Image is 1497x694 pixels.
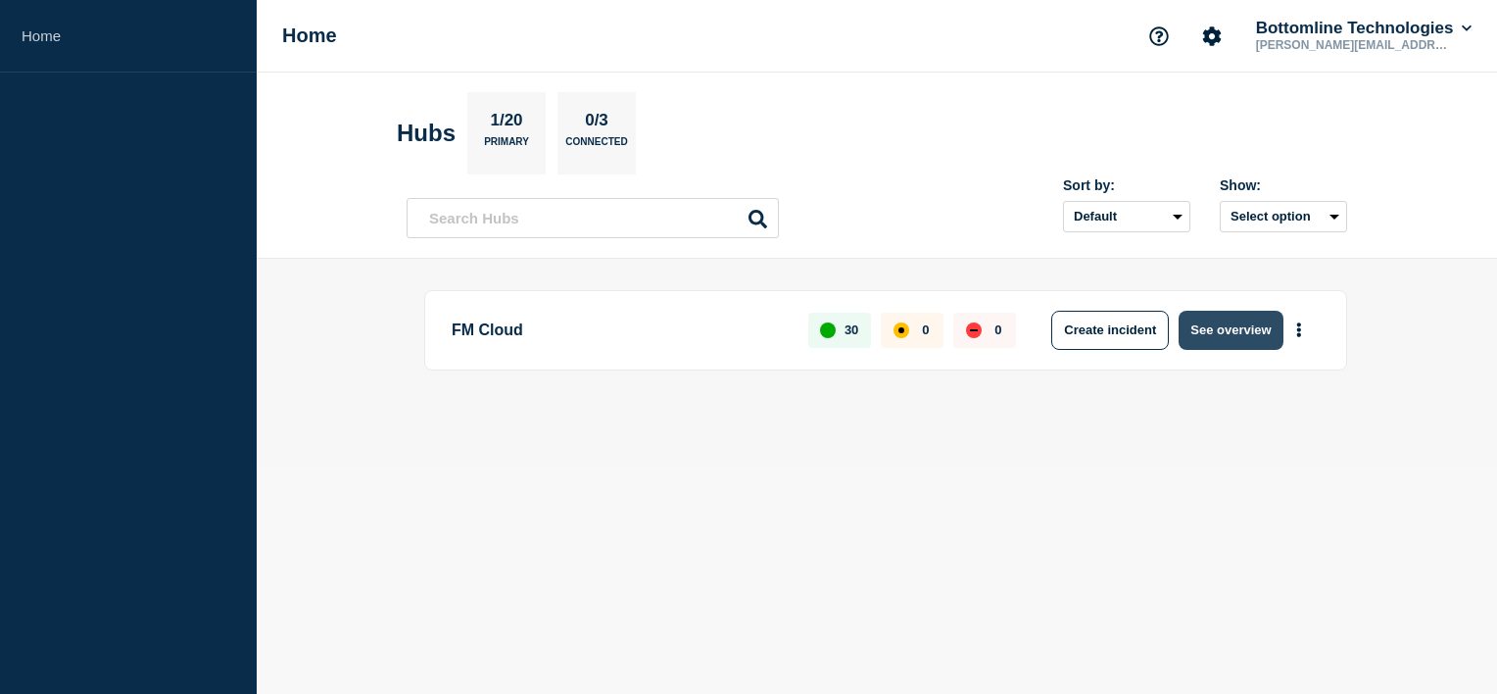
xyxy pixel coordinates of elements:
button: More actions [1286,312,1312,348]
p: 0/3 [578,111,616,136]
p: Primary [484,136,529,157]
h1: Home [282,25,337,47]
h2: Hubs [397,120,456,147]
div: Sort by: [1063,177,1190,193]
button: Bottomline Technologies [1252,19,1475,38]
div: down [966,322,982,338]
p: Connected [565,136,627,157]
p: 1/20 [483,111,530,136]
div: up [820,322,836,338]
button: Support [1138,16,1180,57]
button: Account settings [1191,16,1232,57]
p: 0 [922,322,929,337]
p: 0 [994,322,1001,337]
input: Search Hubs [407,198,779,238]
p: [PERSON_NAME][EMAIL_ADDRESS][DOMAIN_NAME] [1252,38,1456,52]
p: FM Cloud [452,311,786,350]
div: affected [893,322,909,338]
p: 30 [845,322,858,337]
button: Select option [1220,201,1347,232]
div: Show: [1220,177,1347,193]
button: Create incident [1051,311,1169,350]
button: See overview [1179,311,1282,350]
select: Sort by [1063,201,1190,232]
